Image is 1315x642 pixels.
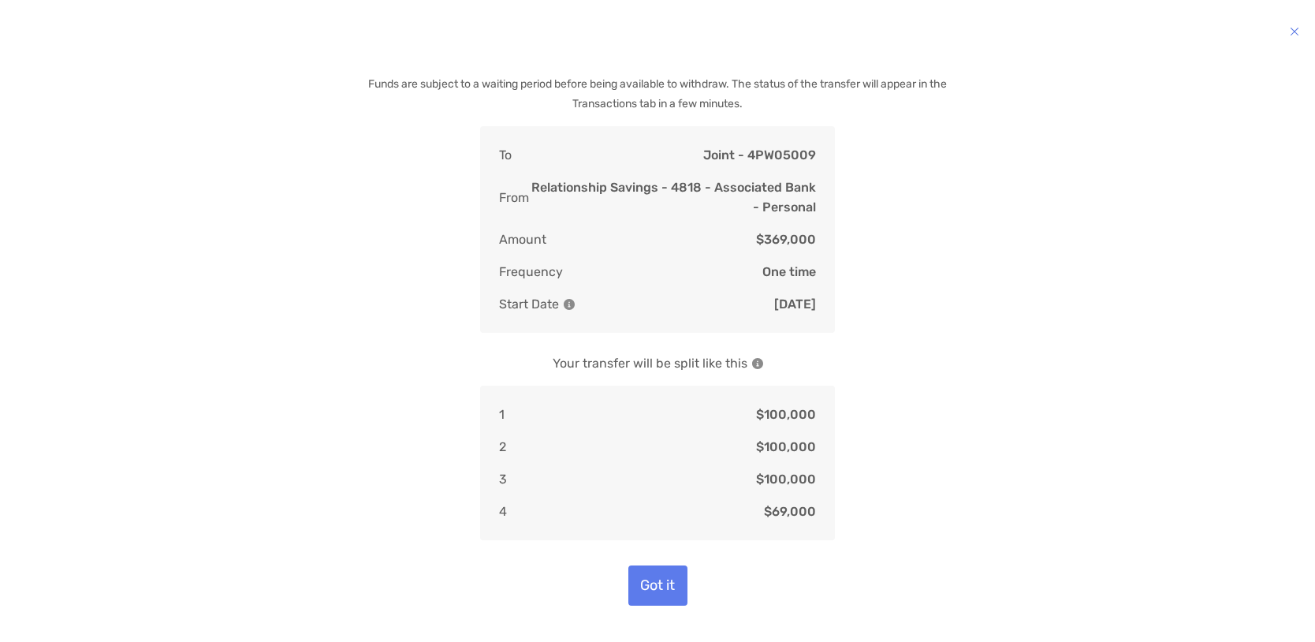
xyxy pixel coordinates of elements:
[762,262,816,282] p: One time
[499,405,505,424] p: 1
[499,177,529,217] p: From
[756,405,816,424] p: $100,000
[553,353,763,373] p: Your transfer will be split like this
[752,358,763,369] img: Information Icon
[529,177,816,217] p: Relationship Savings - 4818 - Associated Bank - Personal
[703,145,816,165] p: Joint - 4PW05009
[362,74,953,114] p: Funds are subject to a waiting period before being available to withdraw. The status of the trans...
[774,294,816,314] p: [DATE]
[499,230,546,249] p: Amount
[628,565,687,606] button: Got it
[499,502,507,521] p: 4
[564,299,575,310] img: Information Icon
[499,262,563,282] p: Frequency
[756,437,816,457] p: $100,000
[756,469,816,489] p: $100,000
[499,469,507,489] p: 3
[499,145,512,165] p: To
[764,502,816,521] p: $69,000
[756,230,816,249] p: $369,000
[499,294,575,314] p: Start Date
[499,437,506,457] p: 2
